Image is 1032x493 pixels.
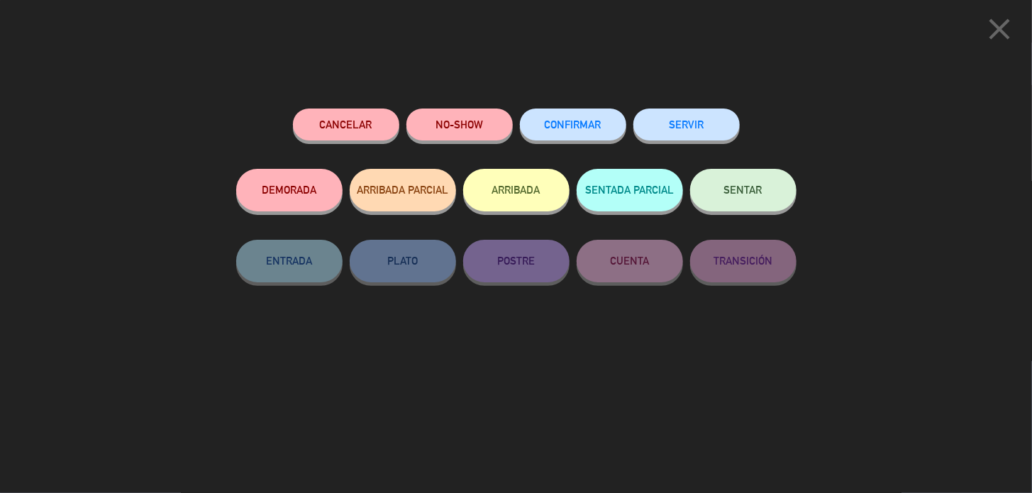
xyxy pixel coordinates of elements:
[293,109,399,140] button: Cancelar
[982,11,1017,47] i: close
[463,240,570,282] button: POSTRE
[545,118,601,131] span: CONFIRMAR
[690,240,797,282] button: TRANSICIÓN
[724,184,762,196] span: SENTAR
[350,240,456,282] button: PLATO
[520,109,626,140] button: CONFIRMAR
[577,240,683,282] button: CUENTA
[577,169,683,211] button: SENTADA PARCIAL
[977,11,1021,52] button: close
[236,240,343,282] button: ENTRADA
[236,169,343,211] button: DEMORADA
[350,169,456,211] button: ARRIBADA PARCIAL
[357,184,448,196] span: ARRIBADA PARCIAL
[406,109,513,140] button: NO-SHOW
[633,109,740,140] button: SERVIR
[690,169,797,211] button: SENTAR
[463,169,570,211] button: ARRIBADA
